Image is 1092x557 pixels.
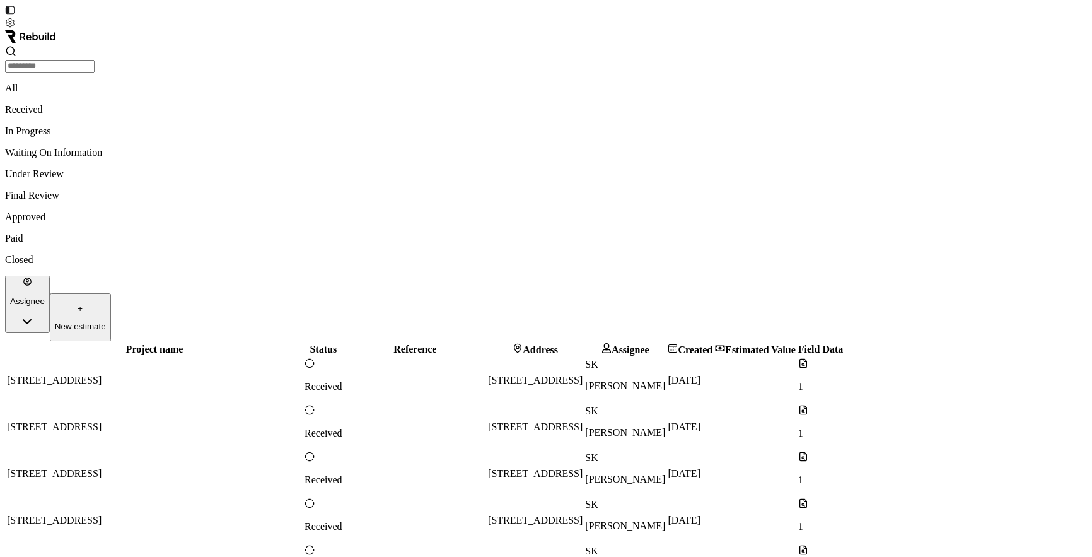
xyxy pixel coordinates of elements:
p: 1 [798,474,844,486]
td: [STREET_ADDRESS] [487,498,583,543]
div: Address [488,343,583,356]
img: Rebuild [5,30,55,43]
p: [PERSON_NAME] [585,380,665,392]
p: Under Review [5,168,1087,180]
td: [STREET_ADDRESS] [487,358,583,403]
p: New estimate [55,322,106,331]
p: [DATE] [668,468,712,479]
td: [STREET_ADDRESS] [487,404,583,450]
span: SK [585,406,598,416]
span: SK [585,452,598,463]
td: [STREET_ADDRESS] [487,451,583,496]
p: Received [305,521,342,532]
p: [PERSON_NAME] [585,520,665,532]
p: Received [5,104,1087,115]
div: Reference [345,344,486,355]
button: Assignee [5,276,50,333]
div: Field Data [798,344,844,355]
span: SK [585,546,598,556]
p: 1 [798,428,844,439]
span: SK [585,499,598,510]
p: [DATE] [668,515,712,526]
div: Created [668,343,712,356]
img: toggle sidebar [5,5,15,15]
p: [DATE] [668,375,712,386]
div: Status [305,344,342,355]
p: [STREET_ADDRESS] [7,468,302,479]
p: Final Review [5,190,1087,201]
div: Estimated Value [715,343,796,356]
p: 1 [798,381,844,392]
p: [PERSON_NAME] [585,427,665,438]
p: Received [305,381,342,392]
p: + [55,304,106,314]
p: [STREET_ADDRESS] [7,375,302,386]
p: Paid [5,233,1087,244]
p: Received [305,474,342,486]
p: [STREET_ADDRESS] [7,421,302,433]
p: All [5,83,1087,94]
div: Assignee [585,343,665,356]
p: Waiting On Information [5,147,1087,158]
p: [STREET_ADDRESS] [7,515,302,526]
p: In Progress [5,126,1087,137]
div: Project name [7,344,302,355]
p: Closed [5,254,1087,266]
p: [PERSON_NAME] [585,474,665,485]
p: Received [305,428,342,439]
span: SK [585,359,598,370]
p: 1 [798,521,844,532]
button: +New estimate [50,293,111,341]
p: Approved [5,211,1087,223]
p: Assignee [10,296,45,306]
p: [DATE] [668,421,712,433]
